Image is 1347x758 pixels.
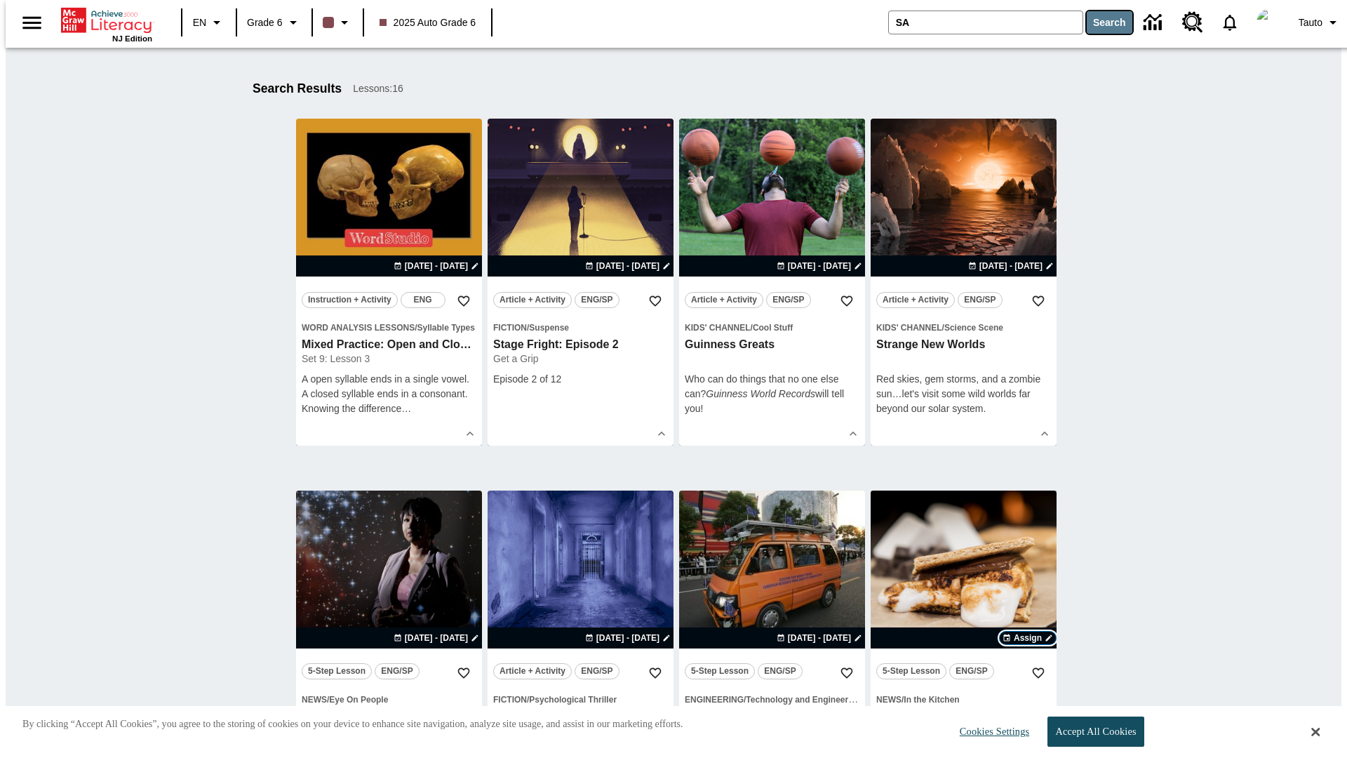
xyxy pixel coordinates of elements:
[451,288,476,314] button: Add to Favorites
[889,11,1083,34] input: search field
[958,292,1003,308] button: ENG/SP
[405,260,468,272] span: [DATE] - [DATE]
[308,293,391,307] span: Instruction + Activity
[581,293,612,307] span: ENG/SP
[843,423,864,444] button: Show Details
[1135,4,1174,42] a: Data Center
[302,663,372,679] button: 5-Step Lesson
[685,292,763,308] button: Article + Activity
[1026,660,1051,686] button: Add to Favorites
[876,692,1051,707] span: Topic: News/In the Kitchen
[1047,717,1144,747] button: Accept All Cookies
[876,338,1051,352] h3: Strange New Worlds
[685,338,859,352] h3: Guinness Greats
[1248,4,1293,41] button: Select a new avatar
[685,323,751,333] span: Kids' Channel
[904,695,959,705] span: In the Kitchen
[834,288,859,314] button: Add to Favorites
[493,323,527,333] span: Fiction
[1174,4,1212,41] a: Resource Center, Will open in new tab
[302,292,398,308] button: Instruction + Activity
[401,292,445,308] button: ENG
[527,695,529,705] span: /
[391,260,482,272] button: Oct 09 - Oct 09 Choose Dates
[772,293,804,307] span: ENG/SP
[883,293,949,307] span: Article + Activity
[596,632,659,644] span: [DATE] - [DATE]
[396,403,401,414] span: e
[460,423,481,444] button: Show Details
[493,695,527,705] span: Fiction
[241,10,307,35] button: Grade: Grade 6, Select a grade
[493,338,668,352] h3: Stage Fright: Episode 2
[883,664,940,679] span: 5-Step Lesson
[949,663,994,679] button: ENG/SP
[947,717,1035,746] button: Cookies Settings
[1311,726,1320,738] button: Close
[500,293,565,307] span: Article + Activity
[1034,423,1055,444] button: Show Details
[876,320,1051,335] span: Topic: Kids' Channel/Science Scene
[876,372,1051,416] div: Red skies, gem storms, and a zombie sun…let's visit some wild worlds far beyond our solar system.
[685,692,859,707] span: Topic: Engineering/Technology and Engineering
[493,663,572,679] button: Article + Activity
[685,372,859,416] p: Who can do things that no one else can? will tell you!
[308,664,366,679] span: 5-Step Lesson
[22,717,683,731] p: By clicking “Accept All Cookies”, you agree to the storing of cookies on your device to enhance s...
[788,260,851,272] span: [DATE] - [DATE]
[1293,10,1347,35] button: Profile/Settings
[876,323,942,333] span: Kids' Channel
[329,695,388,705] span: Eye On People
[375,663,420,679] button: ENG/SP
[979,260,1043,272] span: [DATE] - [DATE]
[643,288,668,314] button: Add to Favorites
[766,292,811,308] button: ENG/SP
[529,323,569,333] span: Suspense
[414,293,432,307] span: ENG
[582,632,673,644] button: Oct 13 - Oct 13 Choose Dates
[964,293,996,307] span: ENG/SP
[302,338,476,352] h3: Mixed Practice: Open and Closed Syllables
[788,632,851,644] span: [DATE] - [DATE]
[500,664,565,679] span: Article + Activity
[582,260,673,272] button: Oct 09 - Oct 09 Choose Dates
[774,632,865,644] button: Oct 13 - Oct 13 Choose Dates
[1299,15,1322,30] span: Tauto
[999,631,1057,645] button: Assign Choose Dates
[11,2,53,44] button: Open side menu
[193,15,206,30] span: EN
[488,119,673,446] div: lesson details
[61,6,152,34] a: Home
[691,664,749,679] span: 5-Step Lesson
[758,663,803,679] button: ENG/SP
[302,323,415,333] span: Word Analysis Lessons
[764,664,796,679] span: ENG/SP
[187,10,232,35] button: Language: EN, Select a language
[302,692,476,707] span: Topic: News/Eye On People
[61,5,152,43] div: Home
[1212,4,1248,41] a: Notifications
[679,119,865,446] div: lesson details
[417,323,474,333] span: Syllable Types
[575,663,619,679] button: ENG/SP
[834,660,859,686] button: Add to Favorites
[1026,288,1051,314] button: Add to Favorites
[596,260,659,272] span: [DATE] - [DATE]
[302,372,476,416] div: A open syllable ends in a single vowel. A closed syllable ends in a consonant. Knowing the differenc
[706,388,815,399] em: Guinness World Records
[353,81,403,96] span: Lessons : 16
[381,664,413,679] span: ENG/SP
[744,695,746,705] span: /
[942,323,944,333] span: /
[685,695,744,705] span: Engineering
[391,632,482,644] button: Oct 09 - Oct 09 Choose Dates
[774,260,865,272] button: Oct 10 - Oct 10 Choose Dates
[493,292,572,308] button: Article + Activity
[493,320,668,335] span: Topic: Fiction/Suspense
[651,423,672,444] button: Show Details
[529,695,617,705] span: Psychological Thriller
[876,292,955,308] button: Article + Activity
[944,323,1003,333] span: Science Scene
[876,695,902,705] span: News
[493,372,668,387] div: Episode 2 of 12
